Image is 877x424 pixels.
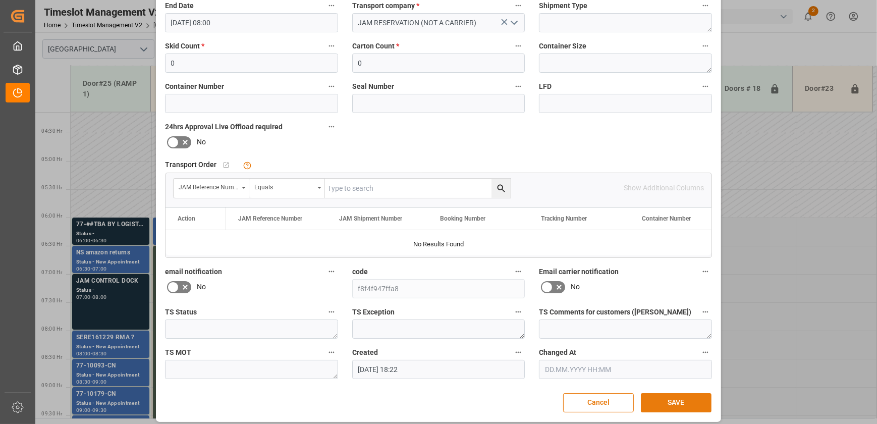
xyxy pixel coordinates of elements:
span: JAM Shipment Number [339,215,402,222]
span: LFD [539,81,552,92]
span: JAM Reference Number [238,215,302,222]
span: Container Size [539,41,586,51]
button: Created [512,346,525,359]
span: Changed At [539,347,576,358]
div: Equals [254,180,314,192]
button: search button [491,179,511,198]
span: TS Comments for customers ([PERSON_NAME]) [539,307,691,317]
span: Skid Count [165,41,204,51]
span: email notification [165,267,222,277]
span: 24hrs Approval Live Offload required [165,122,283,132]
button: 24hrs Approval Live Offload required [325,120,338,133]
span: Container Number [642,215,691,222]
span: Created [352,347,378,358]
button: SAVE [641,393,711,412]
button: Email carrier notification [699,265,712,278]
button: Changed At [699,346,712,359]
button: Cancel [563,393,634,412]
button: code [512,265,525,278]
div: Action [178,215,195,222]
input: Type to search [325,179,511,198]
span: code [352,267,368,277]
span: Shipment Type [539,1,587,11]
span: TS Exception [352,307,395,317]
input: DD.MM.YYYY HH:MM [352,360,525,379]
span: No [197,282,206,292]
button: Carton Count * [512,39,525,52]
span: TS Status [165,307,197,317]
span: Transport company [352,1,419,11]
button: open menu [506,15,521,31]
button: Seal Number [512,80,525,93]
button: open menu [249,179,325,198]
span: Carton Count [352,41,399,51]
span: Container Number [165,81,224,92]
span: Email carrier notification [539,267,619,277]
button: TS Status [325,305,338,319]
span: Transport Order [165,160,216,170]
button: TS Exception [512,305,525,319]
span: TS MOT [165,347,191,358]
button: email notification [325,265,338,278]
span: End Date [165,1,194,11]
span: No [571,282,580,292]
input: DD.MM.YYYY HH:MM [165,13,338,32]
button: TS Comments for customers ([PERSON_NAME]) [699,305,712,319]
span: Tracking Number [541,215,587,222]
button: Skid Count * [325,39,338,52]
div: JAM Reference Number [179,180,238,192]
span: Seal Number [352,81,394,92]
button: open menu [174,179,249,198]
button: LFD [699,80,712,93]
span: No [197,137,206,147]
input: DD.MM.YYYY HH:MM [539,360,712,379]
button: TS MOT [325,346,338,359]
button: Container Size [699,39,712,52]
span: Booking Number [440,215,485,222]
button: Container Number [325,80,338,93]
